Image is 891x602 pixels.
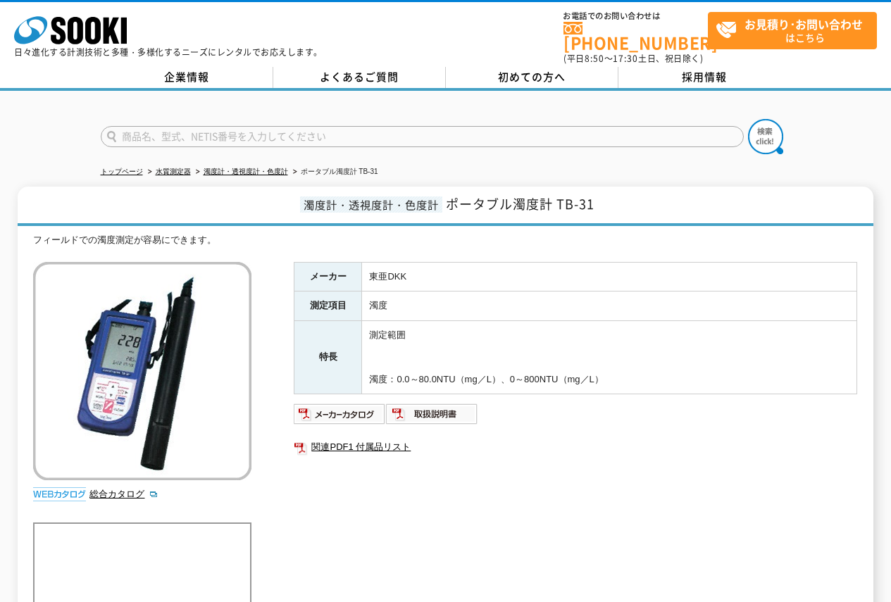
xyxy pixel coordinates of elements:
[498,69,566,84] span: 初めての方へ
[300,196,442,213] span: 濁度計・透視度計・色度計
[748,119,783,154] img: btn_search.png
[585,52,604,65] span: 8:50
[294,262,362,291] th: メーカー
[708,12,877,49] a: お見積り･お問い合わせはこちら
[273,67,446,88] a: よくあるご質問
[716,13,876,48] span: はこちら
[618,67,791,88] a: 採用情報
[294,291,362,321] th: 測定項目
[446,67,618,88] a: 初めての方へ
[294,321,362,394] th: 特長
[33,262,251,480] img: ポータブル濁度計 TB-31
[101,168,143,175] a: トップページ
[33,233,857,248] div: フィールドでの濁度測定が容易にできます。
[386,403,478,425] img: 取扱説明書
[156,168,191,175] a: 水質測定器
[744,15,863,32] strong: お見積り･お問い合わせ
[290,165,378,180] li: ポータブル濁度計 TB-31
[14,48,323,56] p: 日々進化する計測技術と多種・多様化するニーズにレンタルでお応えします。
[101,126,744,147] input: 商品名、型式、NETIS番号を入力してください
[294,403,386,425] img: メーカーカタログ
[89,489,158,499] a: 総合カタログ
[204,168,288,175] a: 濁度計・透視度計・色度計
[563,12,708,20] span: お電話でのお問い合わせは
[563,22,708,51] a: [PHONE_NUMBER]
[294,438,857,456] a: 関連PDF1 付属品リスト
[294,413,386,423] a: メーカーカタログ
[446,194,594,213] span: ポータブル濁度計 TB-31
[33,487,86,501] img: webカタログ
[386,413,478,423] a: 取扱説明書
[101,67,273,88] a: 企業情報
[362,291,857,321] td: 濁度
[362,262,857,291] td: 東亜DKK
[362,321,857,394] td: 測定範囲 濁度：0.0～80.0NTU（mg／L）、0～800NTU（mg／L）
[613,52,638,65] span: 17:30
[563,52,703,65] span: (平日 ～ 土日、祝日除く)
